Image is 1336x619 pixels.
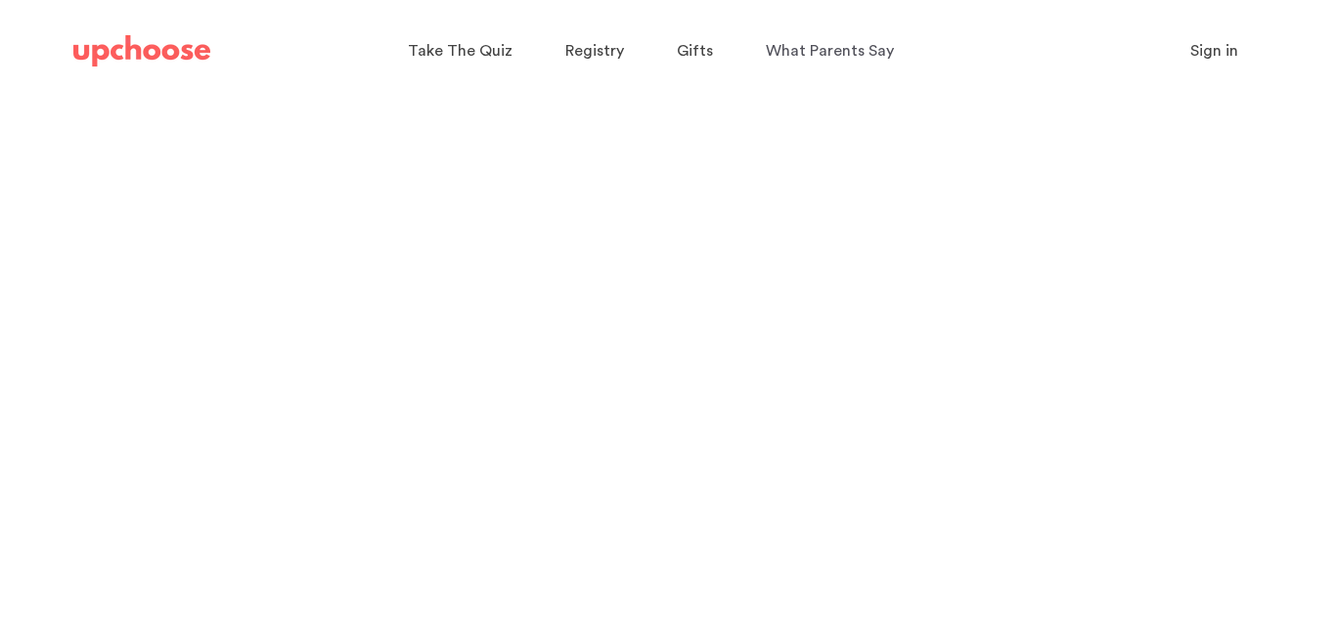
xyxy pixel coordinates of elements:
a: Take The Quiz [408,32,518,70]
p: Receive months of sustainable baby clothing as gifts. [88,573,1313,604]
a: UpChoose [73,31,210,71]
span: Gifts [677,43,713,59]
a: Gifts [677,32,719,70]
a: Registry [565,32,630,70]
h2: Want to fund it with gifts? [88,516,539,563]
a: What Parents Say [766,32,900,70]
img: UpChoose [73,35,210,66]
span: Take The Quiz [408,43,512,59]
span: What Parents Say [766,43,894,59]
span: Sign in [1190,43,1238,59]
button: Sign in [1166,31,1263,70]
span: Registry [565,43,624,59]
